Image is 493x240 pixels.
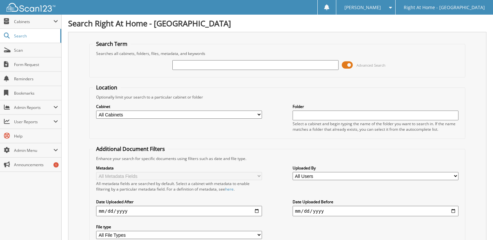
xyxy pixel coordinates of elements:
legend: Additional Document Filters [93,145,168,153]
label: Uploaded By [293,165,458,171]
span: Form Request [14,62,58,67]
span: Bookmarks [14,90,58,96]
label: Cabinet [96,104,262,109]
h1: Search Right At Home - [GEOGRAPHIC_DATA] [68,18,486,29]
div: 1 [53,162,59,167]
span: Advanced Search [356,63,385,68]
legend: Location [93,84,121,91]
span: Scan [14,47,58,53]
span: Admin Menu [14,148,53,153]
span: Announcements [14,162,58,167]
label: Metadata [96,165,262,171]
span: User Reports [14,119,53,125]
label: File type [96,224,262,230]
div: Optionally limit your search to a particular cabinet or folder [93,94,462,100]
div: All metadata fields are searched by default. Select a cabinet with metadata to enable filtering b... [96,181,262,192]
div: Enhance your search for specific documents using filters such as date and file type. [93,156,462,161]
input: end [293,206,458,216]
div: Searches all cabinets, folders, files, metadata, and keywords [93,51,462,56]
span: Reminders [14,76,58,82]
img: scan123-logo-white.svg [7,3,55,12]
input: start [96,206,262,216]
span: Admin Reports [14,105,53,110]
span: Right At Home - [GEOGRAPHIC_DATA] [404,6,485,9]
a: here [225,186,234,192]
span: Help [14,133,58,139]
span: Search [14,33,57,39]
label: Date Uploaded After [96,199,262,205]
label: Folder [293,104,458,109]
legend: Search Term [93,40,131,47]
span: [PERSON_NAME] [344,6,381,9]
span: Cabinets [14,19,53,24]
label: Date Uploaded Before [293,199,458,205]
div: Select a cabinet and begin typing the name of the folder you want to search in. If the name match... [293,121,458,132]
